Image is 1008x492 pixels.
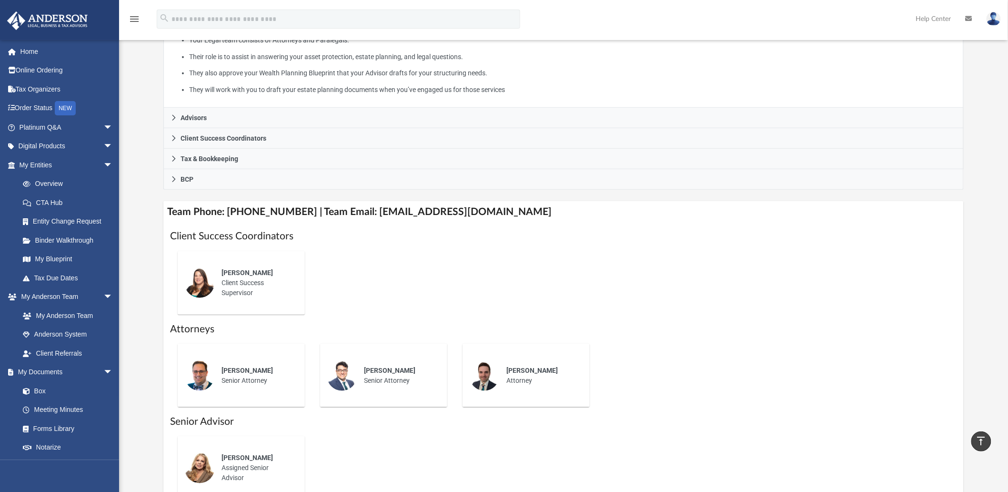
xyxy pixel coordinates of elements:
a: My Anderson Teamarrow_drop_down [7,287,122,307]
i: search [159,13,170,23]
a: Binder Walkthrough [13,231,127,250]
div: Client Success Supervisor [215,261,298,305]
div: Senior Attorney [215,359,298,392]
a: My Anderson Team [13,306,118,325]
i: menu [129,13,140,25]
a: Online Ordering [7,61,127,80]
span: Tax & Bookkeeping [181,155,238,162]
img: User Pic [987,12,1001,26]
div: NEW [55,101,76,115]
div: Attorney [500,359,583,392]
span: Client Success Coordinators [181,135,266,142]
a: Forms Library [13,419,118,438]
span: arrow_drop_down [103,155,122,175]
a: Advisors [163,108,963,128]
a: Client Referrals [13,344,122,363]
h1: Attorneys [170,322,957,336]
span: arrow_drop_down [103,118,122,137]
a: CTA Hub [13,193,127,212]
a: BCP [163,169,963,190]
a: Notarize [13,438,122,457]
span: [PERSON_NAME] [364,367,415,374]
div: Attorneys & Paralegals [163,11,963,108]
a: Anderson System [13,325,122,344]
h4: Team Phone: [PHONE_NUMBER] | Team Email: [EMAIL_ADDRESS][DOMAIN_NAME] [163,201,963,223]
a: My Blueprint [13,250,122,269]
span: [PERSON_NAME] [222,269,273,277]
a: Home [7,42,127,61]
span: arrow_drop_down [103,363,122,382]
img: thumbnail [184,267,215,298]
span: arrow_drop_down [103,457,122,476]
a: Overview [13,174,127,194]
img: thumbnail [184,360,215,391]
div: Senior Attorney [357,359,441,392]
img: thumbnail [184,453,215,483]
a: Digital Productsarrow_drop_down [7,137,127,156]
a: My Documentsarrow_drop_down [7,363,122,382]
span: arrow_drop_down [103,137,122,156]
img: thumbnail [469,360,500,391]
li: They will work with you to draft your estate planning documents when you’ve engaged us for those ... [189,84,956,96]
li: Your Legal team consists of Attorneys and Paralegals. [189,34,956,46]
a: menu [129,18,140,25]
a: vertical_align_top [971,431,991,451]
a: Tax Due Dates [13,268,127,287]
div: Assigned Senior Advisor [215,446,298,490]
img: thumbnail [327,360,357,391]
h1: Client Success Coordinators [170,229,957,243]
span: [PERSON_NAME] [506,367,558,374]
span: [PERSON_NAME] [222,367,273,374]
li: They also approve your Wealth Planning Blueprint that your Advisor drafts for your structuring ne... [189,67,956,79]
a: Platinum Q&Aarrow_drop_down [7,118,127,137]
span: BCP [181,176,193,183]
a: Box [13,381,118,400]
img: Anderson Advisors Platinum Portal [4,11,91,30]
i: vertical_align_top [976,435,987,447]
a: Client Success Coordinators [163,128,963,149]
a: Entity Change Request [13,212,127,231]
span: [PERSON_NAME] [222,454,273,461]
p: What My Attorneys & Paralegals Do: [171,18,956,95]
span: Advisors [181,114,207,121]
a: My Entitiesarrow_drop_down [7,155,127,174]
li: Their role is to assist in answering your asset protection, estate planning, and legal questions. [189,51,956,63]
a: Order StatusNEW [7,99,127,118]
a: Tax Organizers [7,80,127,99]
span: arrow_drop_down [103,287,122,307]
a: Meeting Minutes [13,400,122,420]
h1: Senior Advisor [170,415,957,429]
a: Tax & Bookkeeping [163,149,963,169]
a: Online Learningarrow_drop_down [7,457,122,476]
